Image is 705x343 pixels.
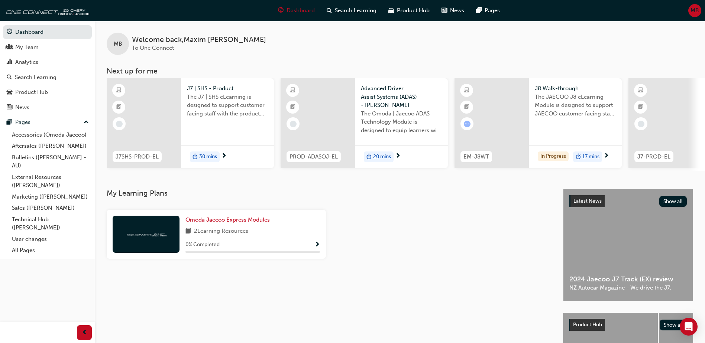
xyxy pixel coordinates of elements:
[193,152,198,162] span: duration-icon
[9,233,92,245] a: User changes
[535,84,616,93] span: J8 Walk-through
[3,24,92,115] button: DashboardMy TeamAnalyticsSearch LearningProduct HubNews
[9,129,92,141] a: Accessories (Omoda Jaecoo)
[9,152,92,171] a: Bulletins ([PERSON_NAME] - AU)
[290,121,297,127] span: learningRecordVerb_NONE-icon
[132,45,174,51] span: To One Connect
[464,121,470,127] span: learningRecordVerb_ATTEMPT-icon
[573,198,602,204] span: Latest News
[272,3,321,18] a: guage-iconDashboard
[15,58,38,66] div: Analytics
[3,115,92,129] button: Pages
[116,102,122,112] span: booktick-icon
[221,153,227,160] span: next-icon
[397,6,430,15] span: Product Hub
[638,102,643,112] span: booktick-icon
[314,242,320,248] span: Show Progress
[7,74,12,81] span: search-icon
[314,240,320,249] button: Show Progress
[659,196,687,207] button: Show all
[321,3,382,18] a: search-iconSearch Learning
[290,153,338,161] span: PROD-ADASOJ-EL
[9,245,92,256] a: All Pages
[15,73,56,82] div: Search Learning
[116,86,122,95] span: learningResourceType_ELEARNING-icon
[3,40,92,54] a: My Team
[442,6,447,15] span: news-icon
[688,4,701,17] button: MB
[436,3,470,18] a: news-iconNews
[194,227,248,236] span: 2 Learning Resources
[569,319,687,331] a: Product HubShow all
[3,25,92,39] a: Dashboard
[7,119,12,126] span: pages-icon
[455,78,622,168] a: EM-J8WTJ8 Walk-throughThe JAECOO J8 eLearning Module is designed to support JAECOO customer facin...
[116,121,123,127] span: learningRecordVerb_NONE-icon
[185,241,220,249] span: 0 % Completed
[9,171,92,191] a: External Resources ([PERSON_NAME])
[287,6,315,15] span: Dashboard
[15,103,29,112] div: News
[7,59,12,66] span: chart-icon
[107,78,274,168] a: J7SHS-PROD-ELJ7 | SHS - ProductThe J7 | SHS eLearning is designed to support customer facing staf...
[4,3,89,18] img: oneconnect
[199,153,217,161] span: 30 mins
[185,216,273,224] a: Omoda Jaecoo Express Modules
[464,86,469,95] span: learningResourceType_ELEARNING-icon
[114,40,122,48] span: MB
[107,189,551,197] h3: My Learning Plans
[9,214,92,233] a: Technical Hub ([PERSON_NAME])
[450,6,464,15] span: News
[563,189,693,301] a: Latest NewsShow all2024 Jaecoo J7 Track (EX) reviewNZ Autocar Magazine - We drive the J7.
[361,84,442,110] span: Advanced Driver Assist Systems (ADAS) - [PERSON_NAME]
[7,104,12,111] span: news-icon
[15,118,30,127] div: Pages
[290,102,295,112] span: booktick-icon
[15,88,48,97] div: Product Hub
[95,67,705,75] h3: Next up for me
[476,6,482,15] span: pages-icon
[395,153,401,160] span: next-icon
[660,320,688,330] button: Show all
[366,152,372,162] span: duration-icon
[463,153,489,161] span: EM-J8WT
[576,152,581,162] span: duration-icon
[3,71,92,84] a: Search Learning
[382,3,436,18] a: car-iconProduct Hub
[464,102,469,112] span: booktick-icon
[373,153,391,161] span: 20 mins
[185,216,270,223] span: Omoda Jaecoo Express Modules
[7,29,12,36] span: guage-icon
[7,44,12,51] span: people-icon
[361,110,442,135] span: The Omoda | Jaecoo ADAS Technology Module is designed to equip learners with essential knowledge ...
[569,195,687,207] a: Latest NewsShow all
[9,202,92,214] a: Sales ([PERSON_NAME])
[573,321,602,328] span: Product Hub
[485,6,500,15] span: Pages
[7,89,12,96] span: car-icon
[691,6,699,15] span: MB
[569,275,687,284] span: 2024 Jaecoo J7 Track (EX) review
[582,153,599,161] span: 17 mins
[335,6,376,15] span: Search Learning
[680,318,698,336] div: Open Intercom Messenger
[637,153,670,161] span: J7-PROD-EL
[82,328,87,337] span: prev-icon
[638,121,644,127] span: learningRecordVerb_NONE-icon
[3,85,92,99] a: Product Hub
[569,284,687,292] span: NZ Autocar Magazine - We drive the J7.
[185,227,191,236] span: book-icon
[535,93,616,118] span: The JAECOO J8 eLearning Module is designed to support JAECOO customer facing staff with the produ...
[470,3,506,18] a: pages-iconPages
[116,153,159,161] span: J7SHS-PROD-EL
[538,151,569,161] div: In Progress
[3,101,92,114] a: News
[281,78,448,168] a: PROD-ADASOJ-ELAdvanced Driver Assist Systems (ADAS) - [PERSON_NAME]The Omoda | Jaecoo ADAS Techno...
[187,84,268,93] span: J7 | SHS - Product
[638,86,643,95] span: learningResourceType_ELEARNING-icon
[604,153,609,160] span: next-icon
[132,36,266,44] span: Welcome back , Maxim [PERSON_NAME]
[84,118,89,127] span: up-icon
